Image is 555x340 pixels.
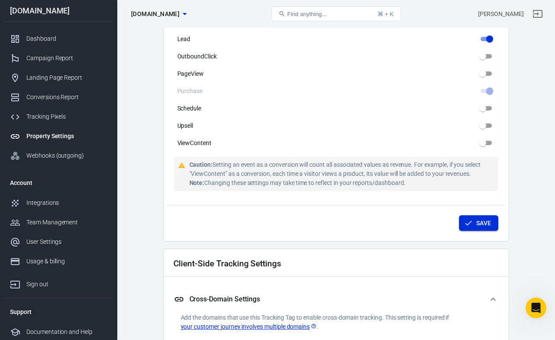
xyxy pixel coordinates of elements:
h5: Cross-Domain Settings [189,295,260,304]
img: Profile image for Jose [101,14,119,31]
div: Close [149,14,164,29]
div: Landing Page Report [26,73,107,82]
a: Landing Page Report [3,68,114,87]
div: Knowledge Base [18,174,145,183]
div: Recent message [18,124,155,133]
div: • 2h ago [90,146,115,155]
button: Save [459,215,498,231]
button: Cross-Domain Settings [174,285,498,313]
div: Webhooks (outgoing) [26,151,107,160]
span: samcart.com [131,9,180,19]
div: Campaign Report [26,54,107,63]
p: What do you want to track [DATE]? [17,76,156,106]
a: Usage & billing [3,252,114,271]
a: Sign out [527,3,548,24]
div: Tracking Pixels [26,112,107,121]
li: Support [3,301,114,322]
a: Sign out [3,271,114,294]
a: your customer journey involves multiple domains [181,322,317,331]
h2: Client-Side Tracking Settings [173,259,282,268]
a: Knowledge Base [13,170,160,186]
span: Upsell [177,121,193,130]
div: Integrations [26,198,107,207]
div: Documentation and Help [26,327,107,337]
button: Messages [87,247,173,282]
iframe: Intercom live chat [526,298,546,318]
span: ViewContent [177,139,212,148]
div: Profile image for LaurentGood morning [PERSON_NAME]! Yes, absolutely--please do![PERSON_NAME]•2h ago [9,130,164,162]
a: Tracking Pixels [3,107,114,126]
div: Team Management [26,218,107,227]
strong: Note: [189,179,205,186]
a: Team Management [3,213,114,232]
a: Property Settings [3,126,114,146]
div: ⌘ + K [378,11,394,17]
div: [PERSON_NAME] [38,146,89,155]
div: User Settings [26,237,107,246]
img: logo [17,16,79,30]
button: Find anything...⌘ + K [271,6,401,21]
span: Purchase [177,87,203,96]
span: Good morning [PERSON_NAME]! Yes, absolutely--please do! [38,137,219,144]
div: Setting an event as a conversion will count all associated values as revenue. For example, if you... [189,160,495,188]
img: Profile image for Laurent [118,14,135,31]
span: Find anything... [287,11,327,17]
span: Messages [115,269,145,275]
div: Property Settings [26,132,107,141]
a: Conversions Report [3,87,114,107]
a: Webhooks (outgoing) [3,146,114,165]
div: Sign out [26,280,107,289]
img: Profile image for Laurent [18,137,35,154]
div: [DOMAIN_NAME] [3,7,114,15]
strong: Caution: [189,161,213,168]
a: Campaign Report [3,49,114,68]
span: Lead [177,35,191,44]
span: Schedule [177,104,202,113]
p: Add the domains that use this Tracking Tag to enable cross-domain tracking. This setting is requi... [181,313,491,331]
span: Home [33,269,53,275]
li: Account [3,172,114,193]
span: OutboundClick [177,52,217,61]
span: PageView [177,69,204,78]
div: Account id: txVnG5a9 [478,10,524,19]
div: Dashboard [26,34,107,43]
button: [DOMAIN_NAME] [128,6,190,22]
div: Recent messageProfile image for LaurentGood morning [PERSON_NAME]! Yes, absolutely--please do![PE... [9,117,164,162]
div: Usage & billing [26,257,107,266]
p: Hi Chealsea 👋 [17,62,156,76]
a: Dashboard [3,29,114,49]
a: User Settings [3,232,114,252]
a: Integrations [3,193,114,213]
div: Conversions Report [26,93,107,102]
